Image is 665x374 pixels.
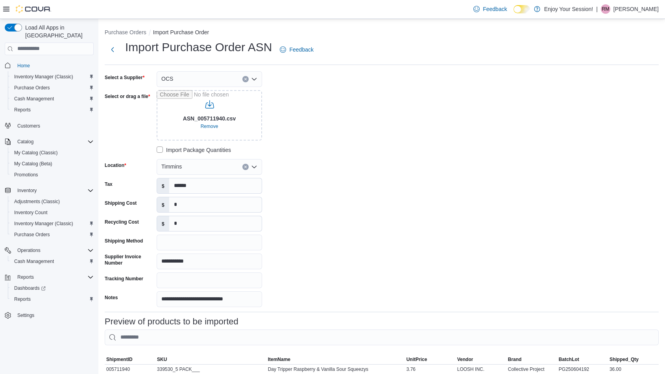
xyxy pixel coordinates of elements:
[22,24,94,39] span: Load All Apps in [GEOGRAPHIC_DATA]
[105,162,126,168] label: Location
[11,257,57,266] a: Cash Management
[105,29,146,35] button: Purchase Orders
[125,39,272,55] h1: Import Purchase Order ASN
[14,121,43,131] a: Customers
[11,219,76,228] a: Inventory Manager (Classic)
[608,355,659,364] button: Shipped_Qty
[157,145,231,155] label: Import Package Quantities
[17,139,33,145] span: Catalog
[198,122,222,131] button: Clear selected files
[14,296,31,302] span: Reports
[8,82,97,93] button: Purchase Orders
[5,57,94,342] nav: Complex example
[105,238,143,244] label: Shipping Method
[470,1,510,17] a: Feedback
[11,197,94,206] span: Adjustments (Classic)
[8,158,97,169] button: My Catalog (Beta)
[2,309,97,321] button: Settings
[406,356,427,363] span: UnitPrice
[11,257,94,266] span: Cash Management
[11,94,94,104] span: Cash Management
[14,121,94,131] span: Customers
[105,317,238,326] h3: Preview of products to be imported
[266,365,405,374] div: Day Tripper Raspberry & Vanilla Sour Squeezys
[105,365,155,374] div: 005711940
[14,61,33,70] a: Home
[11,208,94,217] span: Inventory Count
[16,5,51,13] img: Cova
[8,207,97,218] button: Inventory Count
[405,365,456,374] div: 3.76
[11,230,53,239] a: Purchase Orders
[14,137,37,146] button: Catalog
[8,218,97,229] button: Inventory Manager (Classic)
[17,274,34,280] span: Reports
[157,356,167,363] span: SKU
[105,74,144,81] label: Select a Supplier
[268,356,290,363] span: ItemName
[11,83,94,93] span: Purchase Orders
[514,5,530,13] input: Dark Mode
[14,285,46,291] span: Dashboards
[14,272,94,282] span: Reports
[11,219,94,228] span: Inventory Manager (Classic)
[251,76,257,82] button: Open list of options
[11,170,41,180] a: Promotions
[153,29,209,35] button: Import Purchase Order
[11,283,94,293] span: Dashboards
[11,148,61,157] a: My Catalog (Classic)
[8,71,97,82] button: Inventory Manager (Classic)
[289,46,313,54] span: Feedback
[14,150,58,156] span: My Catalog (Classic)
[105,330,659,345] input: This is a search bar. As you type, the results lower in the page will automatically filter.
[105,276,143,282] label: Tracking Number
[2,245,97,256] button: Operations
[157,216,169,231] label: $
[155,355,266,364] button: SKU
[8,147,97,158] button: My Catalog (Classic)
[8,283,97,294] a: Dashboards
[514,13,514,14] span: Dark Mode
[155,365,266,374] div: 339530_5 PACK___
[602,4,610,14] span: RM
[2,120,97,131] button: Customers
[105,181,113,187] label: Tax
[157,90,262,141] input: Use aria labels when no actual label is in use
[14,61,94,70] span: Home
[11,105,94,115] span: Reports
[251,164,257,170] button: Open list of options
[2,136,97,147] button: Catalog
[242,164,249,170] button: Clear input
[17,312,34,318] span: Settings
[201,123,218,130] span: Remove
[14,246,94,255] span: Operations
[11,170,94,180] span: Promotions
[14,96,54,102] span: Cash Management
[456,355,506,364] button: Vendor
[277,42,316,57] a: Feedback
[11,105,34,115] a: Reports
[596,4,598,14] p: |
[14,74,73,80] span: Inventory Manager (Classic)
[14,272,37,282] button: Reports
[483,5,507,13] span: Feedback
[11,294,34,304] a: Reports
[14,198,60,205] span: Adjustments (Classic)
[14,311,37,320] a: Settings
[105,219,139,225] label: Recycling Cost
[11,148,94,157] span: My Catalog (Classic)
[506,365,557,374] div: Collective Project
[8,229,97,240] button: Purchase Orders
[14,258,54,265] span: Cash Management
[105,28,659,38] nav: An example of EuiBreadcrumbs
[14,231,50,238] span: Purchase Orders
[8,294,97,305] button: Reports
[14,137,94,146] span: Catalog
[405,355,456,364] button: UnitPrice
[557,365,608,374] div: PG250604192
[17,187,37,194] span: Inventory
[105,294,118,301] label: Notes
[14,186,40,195] button: Inventory
[11,159,55,168] a: My Catalog (Beta)
[105,200,137,206] label: Shipping Cost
